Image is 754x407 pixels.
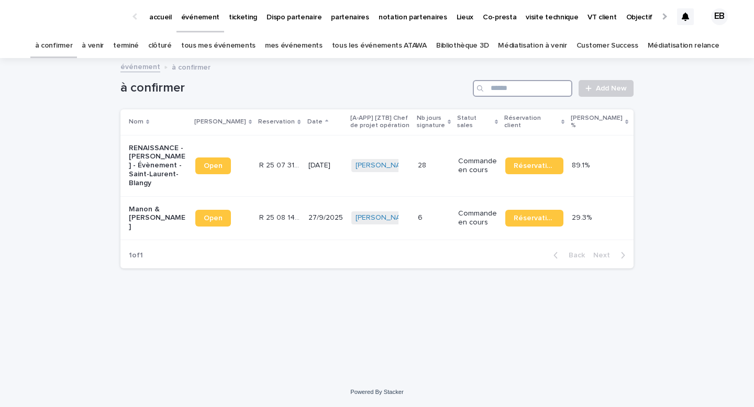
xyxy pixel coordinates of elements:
[195,210,231,227] a: Open
[120,135,645,196] tr: RENAISSANCE - [PERSON_NAME] - Évènement - Saint-Laurent-BlangyOpenR 25 07 3179R 25 07 3179 [DATE]...
[35,33,73,58] a: à confirmer
[418,211,425,222] p: 6
[204,214,223,222] span: Open
[21,6,123,27] img: Ls34BcGeRexTGTNfXpUC
[505,210,563,227] a: Réservation
[545,251,589,260] button: Back
[457,112,492,132] p: Statut sales
[259,211,302,222] p: R 25 08 1497
[458,157,497,175] p: Commande en cours
[265,33,323,58] a: mes événements
[113,33,139,58] a: terminé
[504,112,559,132] p: Réservation client
[572,159,592,170] p: 89.1%
[498,33,567,58] a: Médiatisation à venir
[562,252,585,259] span: Back
[258,116,295,128] p: Reservation
[82,33,104,58] a: à venir
[593,252,616,259] span: Next
[308,213,343,222] p: 27/9/2025
[711,8,728,25] div: EB
[332,33,427,58] a: tous les événements ATAWA
[120,196,645,240] tr: Manon & [PERSON_NAME]OpenR 25 08 1497R 25 08 1497 27/9/2025[PERSON_NAME] 66 Commande en coursRése...
[181,33,256,58] a: tous mes événements
[148,33,172,58] a: clôturé
[589,251,634,260] button: Next
[505,157,563,174] a: Réservation
[436,33,489,58] a: Bibliothèque 3D
[307,116,323,128] p: Date
[195,157,231,174] a: Open
[308,161,343,170] p: [DATE]
[356,213,413,222] a: [PERSON_NAME]
[356,161,413,170] a: [PERSON_NAME]
[129,205,187,231] p: Manon & [PERSON_NAME]
[129,116,143,128] p: Nom
[596,85,627,92] span: Add New
[648,33,719,58] a: Médiatisation relance
[473,80,572,97] input: Search
[350,112,411,132] p: [A-APP] [ZTB] Chef de projet opération
[204,162,223,169] span: Open
[417,112,445,132] p: Nb jours signature
[172,61,210,72] p: à confirmer
[571,112,623,132] p: [PERSON_NAME] %
[514,214,555,222] span: Réservation
[350,389,403,395] a: Powered By Stacker
[458,209,497,227] p: Commande en cours
[120,243,151,268] p: 1 of 1
[129,144,187,188] p: RENAISSANCE - [PERSON_NAME] - Évènement - Saint-Laurent-Blangy
[572,211,594,222] p: 29.3%
[514,162,555,169] span: Réservation
[120,81,469,96] h1: à confirmer
[120,60,160,72] a: événement
[418,159,428,170] p: 28
[194,116,246,128] p: [PERSON_NAME]
[576,33,638,58] a: Customer Success
[579,80,634,97] a: Add New
[259,159,302,170] p: R 25 07 3179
